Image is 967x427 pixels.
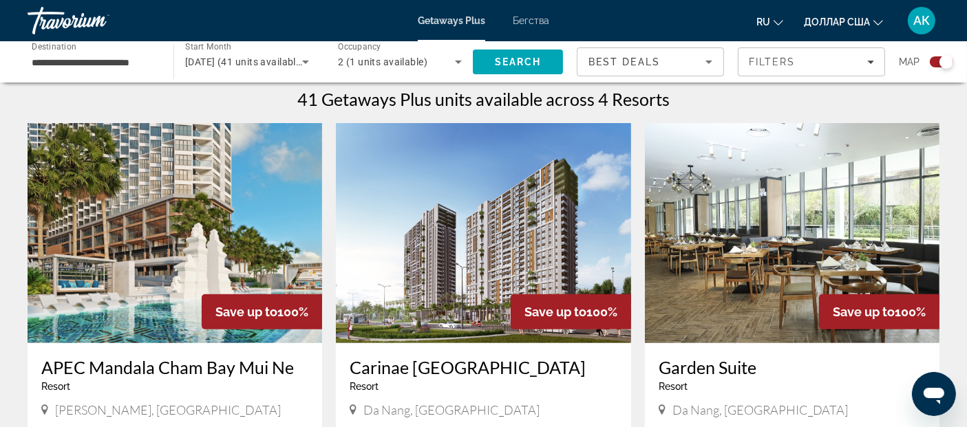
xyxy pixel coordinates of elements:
a: Garden Suite [659,357,926,377]
div: 100% [202,294,322,329]
span: Resort [350,381,379,392]
mat-select: Sort by [588,54,712,70]
span: Resort [659,381,688,392]
a: APEC Mandala Cham Bay Mui Ne [41,357,308,377]
span: Best Deals [588,56,660,67]
span: 2 (1 units available) [338,56,427,67]
button: Search [473,50,563,74]
img: APEC Mandala Cham Bay Mui Ne [28,123,322,343]
span: Save up to [833,305,895,319]
div: 100% [511,294,631,329]
span: Occupancy [338,43,381,52]
a: Бегства [513,15,549,26]
span: Search [495,56,542,67]
button: Изменить валюту [804,12,883,32]
span: Save up to [524,305,586,319]
span: Da Nang, [GEOGRAPHIC_DATA] [672,402,849,417]
span: Resort [41,381,70,392]
span: [PERSON_NAME], [GEOGRAPHIC_DATA] [55,402,281,417]
font: АК [913,13,930,28]
h1: 41 Getaways Plus units available across 4 Resorts [297,89,670,109]
span: Save up to [215,305,277,319]
span: Start Month [185,43,231,52]
input: Select destination [32,54,156,71]
span: Filters [749,56,796,67]
span: Map [899,52,920,72]
font: ru [756,17,770,28]
span: Destination [32,42,76,52]
iframe: Кнопка запуска окна обмена сообщениями [912,372,956,416]
button: Изменить язык [756,12,783,32]
font: доллар США [804,17,870,28]
span: Da Nang, [GEOGRAPHIC_DATA] [363,402,540,417]
div: 100% [819,294,939,329]
span: [DATE] (41 units available) [185,56,305,67]
a: Carinae [GEOGRAPHIC_DATA] [350,357,617,377]
img: Garden Suite [645,123,939,343]
button: Filters [738,47,885,76]
img: Carinae Danang Hotel [336,123,630,343]
button: Меню пользователя [904,6,939,35]
a: Травориум [28,3,165,39]
a: Getaways Plus [418,15,485,26]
